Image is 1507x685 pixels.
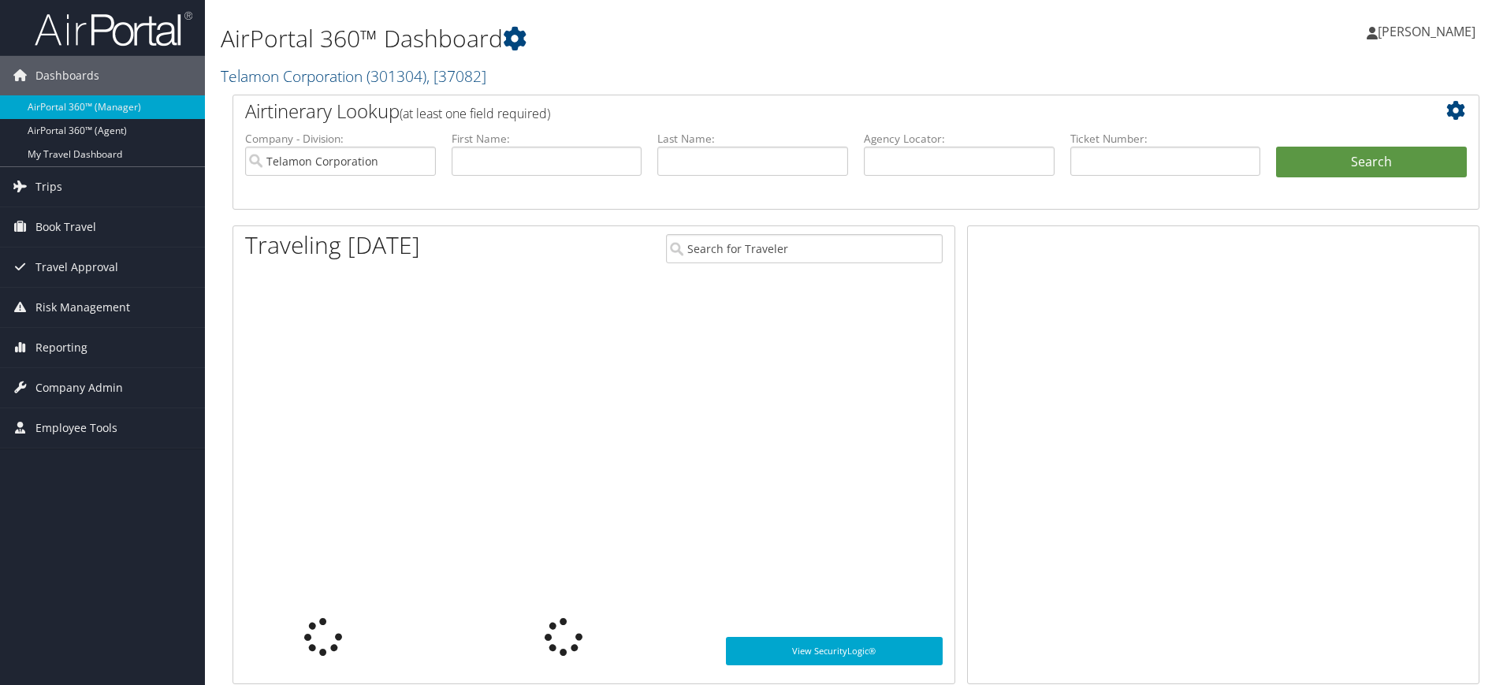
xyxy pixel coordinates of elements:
[35,56,99,95] span: Dashboards
[245,229,420,262] h1: Traveling [DATE]
[245,98,1363,125] h2: Airtinerary Lookup
[35,288,130,327] span: Risk Management
[35,248,118,287] span: Travel Approval
[35,10,192,47] img: airportal-logo.png
[657,131,848,147] label: Last Name:
[864,131,1055,147] label: Agency Locator:
[35,408,117,448] span: Employee Tools
[35,207,96,247] span: Book Travel
[452,131,642,147] label: First Name:
[666,234,943,263] input: Search for Traveler
[35,328,87,367] span: Reporting
[1276,147,1467,178] button: Search
[400,105,550,122] span: (at least one field required)
[1070,131,1261,147] label: Ticket Number:
[245,131,436,147] label: Company - Division:
[35,167,62,207] span: Trips
[367,65,426,87] span: ( 301304 )
[1378,23,1475,40] span: [PERSON_NAME]
[726,637,943,665] a: View SecurityLogic®
[426,65,486,87] span: , [ 37082 ]
[35,368,123,408] span: Company Admin
[1367,8,1491,55] a: [PERSON_NAME]
[221,65,486,87] a: Telamon Corporation
[221,22,1068,55] h1: AirPortal 360™ Dashboard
